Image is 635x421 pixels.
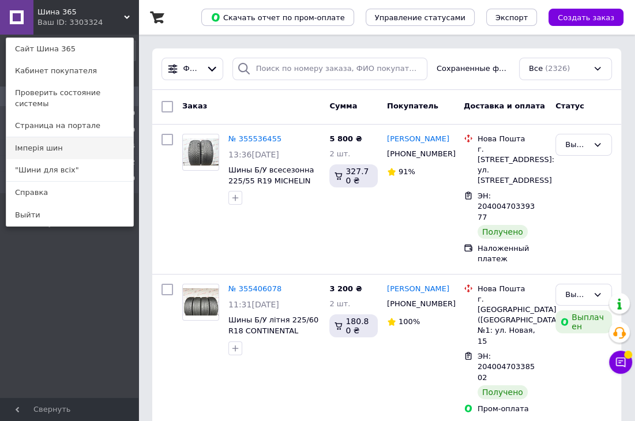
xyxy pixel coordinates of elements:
[37,17,86,28] div: Ваш ID: 3303324
[478,225,528,239] div: Получено
[565,139,588,151] div: Выполнен
[211,12,345,22] span: Скачать отчет по пром-оплате
[329,164,378,187] div: 327.70 ₴
[609,351,632,374] button: Чат с покупателем
[329,149,350,158] span: 2 шт.
[201,9,354,26] button: Скачать отчет по пром-оплате
[545,64,570,73] span: (2326)
[529,63,543,74] span: Все
[387,134,449,145] a: [PERSON_NAME]
[537,13,623,21] a: Создать заказ
[37,7,124,17] span: Шина 365
[182,284,219,321] a: Фото товару
[464,102,545,110] span: Доставка и оплата
[228,300,279,309] span: 11:31[DATE]
[565,289,588,301] div: Выполнен
[478,134,546,144] div: Нова Пошта
[385,296,446,311] div: [PHONE_NUMBER]
[6,182,133,204] a: Справка
[228,134,281,143] a: № 355536455
[228,166,314,206] a: Шины Б/У всесезонна 225/55 R19 MICHELIN CROSS CLIMATE SUV 5mm
[387,284,449,295] a: [PERSON_NAME]
[555,102,584,110] span: Статус
[232,58,427,80] input: Поиск по номеру заказа, ФИО покупателя, номеру телефона, Email, номеру накладной
[366,9,475,26] button: Управление статусами
[183,288,219,315] img: Фото товару
[6,115,133,137] a: Страница на портале
[183,63,202,74] span: Фильтры
[385,146,446,161] div: [PHONE_NUMBER]
[548,9,623,26] button: Создать заказ
[478,294,546,347] div: г. [GEOGRAPHIC_DATA] ([GEOGRAPHIC_DATA].), №1: ул. Новая, 15
[478,144,546,186] div: г. [STREET_ADDRESS]: ул. [STREET_ADDRESS]
[558,13,614,22] span: Создать заказ
[228,315,318,356] a: Шины Б/У літня 225/60 R18 CONTINENTAL PREMIUMCONTACT 6 4mm
[182,102,207,110] span: Заказ
[6,159,133,181] a: "Шини для всіх"
[478,191,535,221] span: ЭН: 20400470339377
[399,167,415,176] span: 91%
[478,385,528,399] div: Получено
[478,243,546,264] div: Наложенный платеж
[555,310,612,333] div: Выплачен
[486,9,537,26] button: Экспорт
[437,63,510,74] span: Сохраненные фильтры:
[375,13,465,22] span: Управление статусами
[329,102,357,110] span: Сумма
[478,404,546,414] div: Пром-оплата
[478,352,535,382] span: ЭН: 20400470338502
[6,38,133,60] a: Сайт Шина 365
[228,150,279,159] span: 13:36[DATE]
[228,284,281,293] a: № 355406078
[183,138,219,166] img: Фото товару
[329,314,378,337] div: 180.80 ₴
[6,204,133,226] a: Выйти
[329,134,362,143] span: 5 800 ₴
[182,134,219,171] a: Фото товару
[387,102,438,110] span: Покупатель
[399,317,420,326] span: 100%
[329,299,350,308] span: 2 шт.
[6,60,133,82] a: Кабинет покупателя
[495,13,528,22] span: Экспорт
[6,137,133,159] a: Імперія шин
[6,82,133,114] a: Проверить состояние системы
[478,284,546,294] div: Нова Пошта
[329,284,362,293] span: 3 200 ₴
